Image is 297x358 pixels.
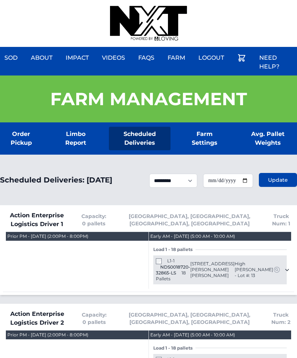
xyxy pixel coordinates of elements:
div: Prior PM - [DATE] (2:00PM - 8:00PM) [7,233,88,239]
a: Videos [98,49,129,67]
div: Early AM - [DATE] (5:00 AM - 10:00 AM) [150,332,235,338]
span: [GEOGRAPHIC_DATA], [GEOGRAPHIC_DATA], [GEOGRAPHIC_DATA], [GEOGRAPHIC_DATA] [120,213,260,227]
span: Update [268,176,288,184]
a: Scheduled Deliveries [109,127,170,150]
a: Limbo Report [54,127,98,150]
span: [STREET_ADDRESS][PERSON_NAME][PERSON_NAME] [190,261,235,278]
span: Capacity: 0 pallets [80,311,108,326]
a: Need Help? [255,49,297,75]
a: Farm Settings [182,127,227,150]
span: Capacity: 0 pallets [80,213,108,227]
span: Truck Num: 1 [271,213,291,227]
span: High [PERSON_NAME] - Lot #: 13 [235,261,273,278]
a: FAQs [134,49,159,67]
span: 18 Pallets [156,270,186,281]
a: Farm [163,49,190,67]
span: Action Enterprise Logistics Driver 1 [6,211,68,229]
span: [GEOGRAPHIC_DATA], [GEOGRAPHIC_DATA], [GEOGRAPHIC_DATA], [GEOGRAPHIC_DATA] [120,311,259,326]
span: Truck Num: 2 [271,311,291,326]
h1: Farm Management [50,90,247,108]
div: Early AM - [DATE] (5:00 AM - 10:00 AM) [150,233,235,239]
a: Logout [194,49,228,67]
span: Load 1 - 18 pallets [153,345,195,351]
span: Action Enterprise Logistics Driver 2 [6,310,68,327]
a: Impact [61,49,93,67]
img: nextdaysod.com Logo [110,6,187,41]
span: L1-1 [167,258,175,263]
span: Load 1 - 18 pallets [153,247,195,252]
button: Update [259,173,297,187]
div: Prior PM - [DATE] (2:00PM - 8:00PM) [7,332,88,338]
a: About [26,49,57,67]
a: Avg. Pallet Weights [238,127,297,150]
span: NDS0018720-32865-LS [156,264,190,276]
